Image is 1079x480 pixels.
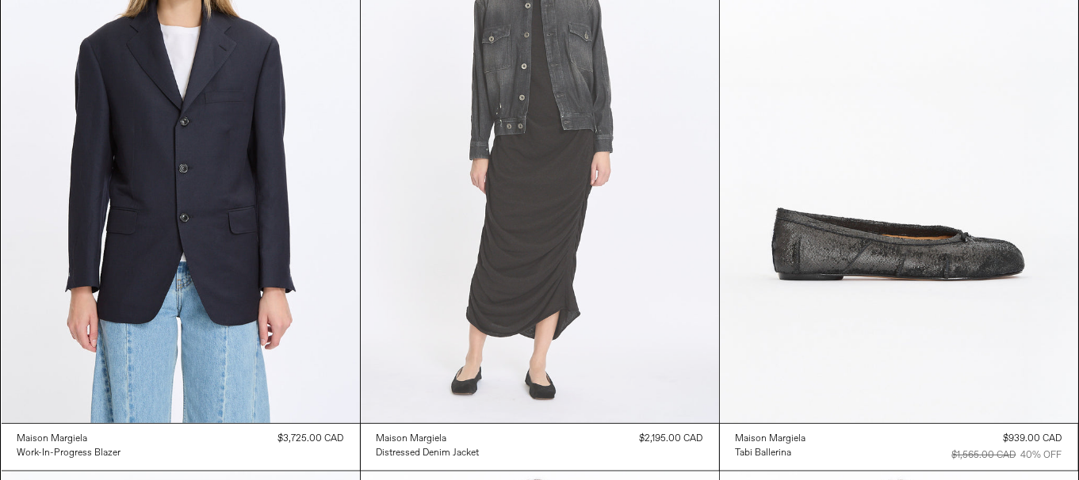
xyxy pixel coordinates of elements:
[17,432,121,446] a: Maison Margiela
[377,446,480,460] a: Distressed Denim Jacket
[736,432,806,446] a: Maison Margiela
[278,432,344,446] div: $3,725.00 CAD
[952,448,1016,463] div: $1,565.00 CAD
[377,432,447,446] div: Maison Margiela
[1021,448,1062,463] div: 40% OFF
[736,446,806,460] a: Tabi Ballerina
[17,447,121,460] div: Work-In-Progress Blazer
[17,432,88,446] div: Maison Margiela
[377,432,480,446] a: Maison Margiela
[640,432,703,446] div: $2,195.00 CAD
[1004,432,1062,446] div: $939.00 CAD
[377,447,480,460] div: Distressed Denim Jacket
[17,446,121,460] a: Work-In-Progress Blazer
[736,432,806,446] div: Maison Margiela
[736,447,792,460] div: Tabi Ballerina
